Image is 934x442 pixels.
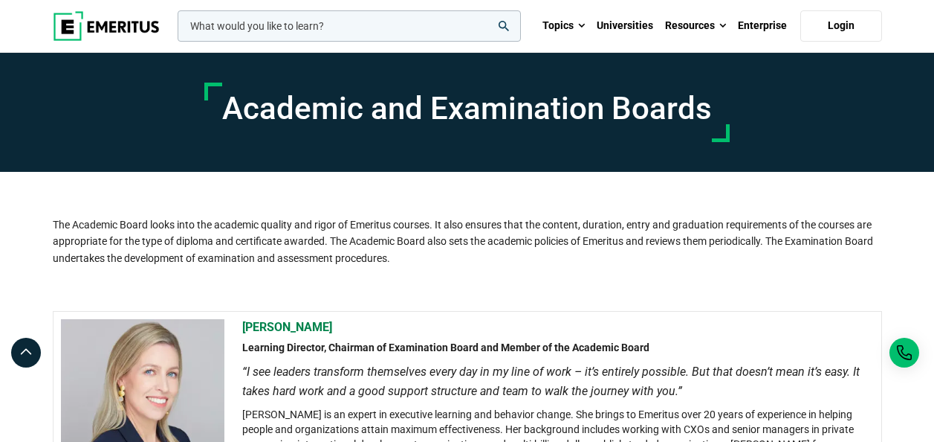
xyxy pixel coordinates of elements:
[222,90,712,127] h1: Academic and Examination Boards
[242,319,872,336] h2: [PERSON_NAME]
[242,362,872,400] i: “I see leaders transform themselves every day in my line of work – it’s entirely possible. But th...
[178,10,521,42] input: woocommerce-product-search-field-0
[53,172,882,266] p: The Academic Board looks into the academic quality and rigor of Emeritus courses. It also ensures...
[242,341,872,356] h2: Learning Director, Chairman of Examination Board and Member of the Academic Board
[800,10,882,42] a: Login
